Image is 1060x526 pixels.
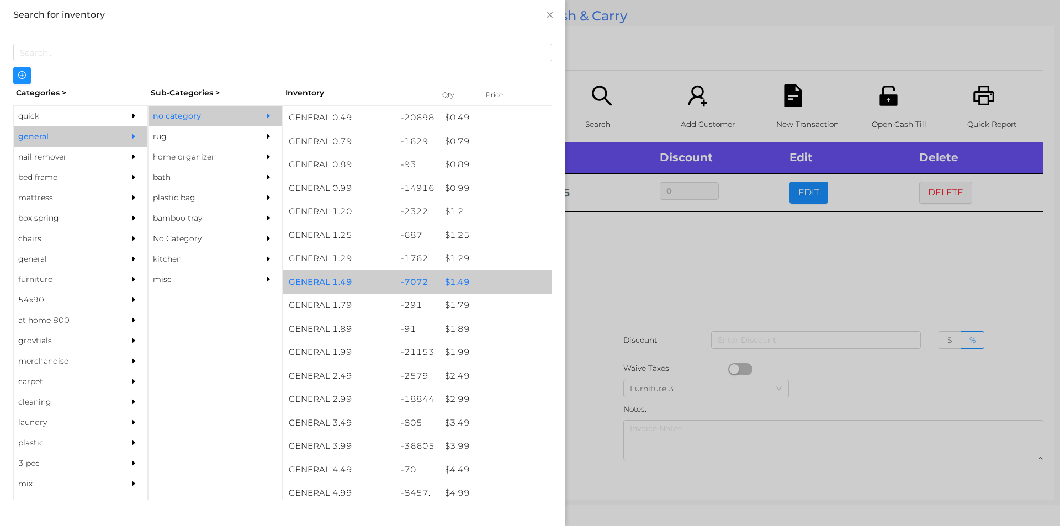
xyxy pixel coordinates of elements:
i: icon: caret-right [264,112,272,120]
div: GENERAL 2.99 [283,387,395,411]
i: icon: caret-right [130,173,137,181]
div: -70 [395,458,440,482]
i: icon: caret-right [130,418,137,426]
div: no category [149,106,249,126]
i: icon: caret-right [264,275,272,283]
div: -93 [395,153,440,177]
div: appliances [14,494,114,514]
div: mattress [14,188,114,208]
div: GENERAL 1.29 [283,247,395,270]
i: icon: caret-right [130,459,137,467]
div: cleaning [14,392,114,412]
div: bed frame [14,167,114,188]
button: icon: plus-circle [13,67,31,84]
div: Search for inventory [13,9,552,21]
i: icon: caret-right [130,214,137,222]
div: GENERAL 1.20 [283,200,395,224]
div: Sub-Categories > [148,84,283,102]
i: icon: caret-right [130,153,137,161]
i: icon: caret-right [264,214,272,222]
div: GENERAL 4.49 [283,458,395,482]
div: $ 1.2 [439,200,552,224]
i: icon: caret-right [130,316,137,324]
div: GENERAL 4.99 [283,481,395,505]
i: icon: close [545,10,554,19]
div: -1762 [395,247,440,270]
i: icon: caret-right [264,173,272,181]
i: icon: caret-right [130,357,137,365]
div: No Category [149,229,249,249]
i: icon: caret-right [130,480,137,487]
div: $ 1.99 [439,341,552,364]
div: -14916 [395,177,440,200]
input: Search... [13,44,552,61]
i: icon: caret-right [130,398,137,406]
div: $ 1.79 [439,294,552,317]
i: icon: caret-right [130,439,137,447]
div: -291 [395,294,440,317]
div: chairs [14,229,114,249]
div: GENERAL 0.79 [283,130,395,153]
div: $ 2.49 [439,364,552,388]
div: plastic [14,433,114,453]
div: GENERAL 1.89 [283,317,395,341]
div: -7072 [395,270,440,294]
div: GENERAL 0.49 [283,106,395,130]
div: Qty [439,87,473,103]
div: $ 1.49 [439,270,552,294]
div: furniture [14,269,114,290]
div: -20698 [395,106,440,130]
div: mix [14,474,114,494]
div: $ 1.29 [439,247,552,270]
div: merchandise [14,351,114,371]
i: icon: caret-right [130,296,137,304]
div: GENERAL 3.99 [283,434,395,458]
i: icon: caret-right [130,275,137,283]
div: $ 0.79 [439,130,552,153]
i: icon: caret-right [264,153,272,161]
div: -18844 [395,387,440,411]
i: icon: caret-right [264,255,272,263]
div: grovtials [14,331,114,351]
i: icon: caret-right [130,337,137,344]
i: icon: caret-right [264,194,272,201]
div: -8457.5 [395,481,440,517]
div: box spring [14,208,114,229]
div: GENERAL 0.89 [283,153,395,177]
i: icon: caret-right [130,112,137,120]
div: bamboo tray [149,208,249,229]
div: general [14,249,114,269]
div: home organizer [149,147,249,167]
div: $ 0.49 [439,106,552,130]
div: quick [14,106,114,126]
div: -1629 [395,130,440,153]
div: -2579 [395,364,440,388]
div: $ 4.49 [439,458,552,482]
div: -687 [395,224,440,247]
div: 3 pec [14,453,114,474]
div: $ 0.99 [439,177,552,200]
div: $ 3.99 [439,434,552,458]
div: GENERAL 2.49 [283,364,395,388]
div: Inventory [285,87,428,99]
i: icon: caret-right [130,235,137,242]
div: $ 2.99 [439,387,552,411]
div: GENERAL 1.49 [283,270,395,294]
div: plastic bag [149,188,249,208]
div: $ 1.25 [439,224,552,247]
div: carpet [14,371,114,392]
div: GENERAL 1.99 [283,341,395,364]
div: bath [149,167,249,188]
i: icon: caret-right [264,235,272,242]
div: nail remover [14,147,114,167]
div: $ 0.89 [439,153,552,177]
div: rug [149,126,249,147]
div: -2322 [395,200,440,224]
div: laundry [14,412,114,433]
div: Price [483,87,527,103]
div: $ 1.89 [439,317,552,341]
div: $ 4.99 [439,481,552,505]
i: icon: caret-right [130,194,137,201]
div: 54x90 [14,290,114,310]
div: GENERAL 1.25 [283,224,395,247]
